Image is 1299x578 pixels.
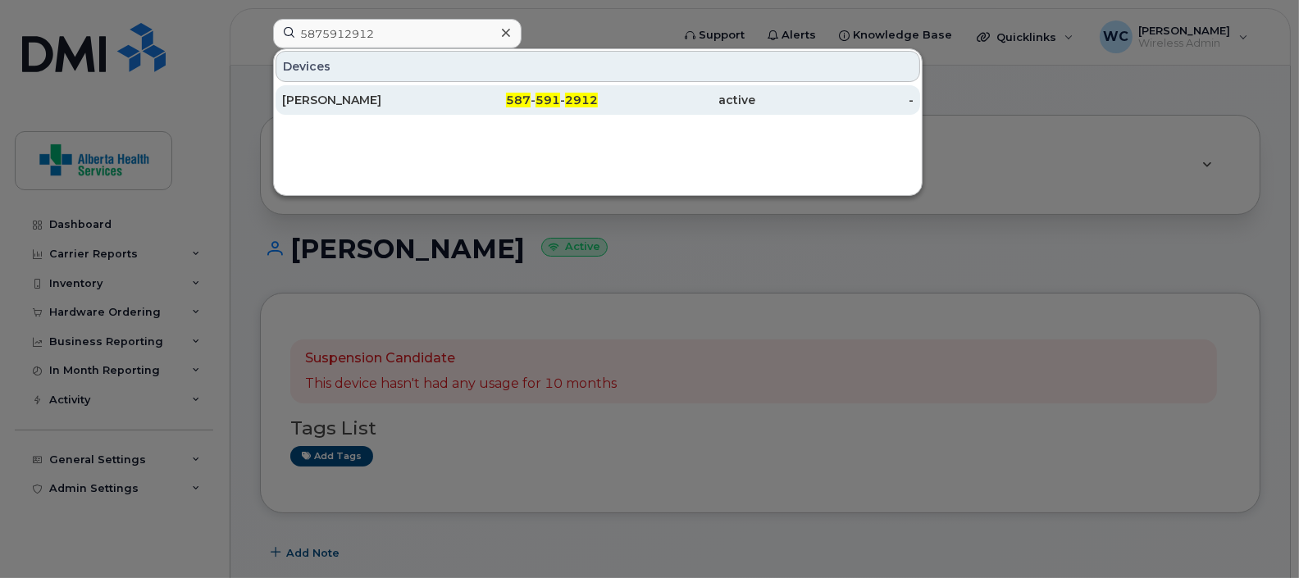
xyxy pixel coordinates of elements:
[756,92,914,108] div: -
[598,92,756,108] div: active
[536,93,560,107] span: 591
[276,85,920,115] a: [PERSON_NAME]587-591-2912active-
[276,51,920,82] div: Devices
[565,93,598,107] span: 2912
[282,92,440,108] div: [PERSON_NAME]
[506,93,531,107] span: 587
[440,92,599,108] div: - -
